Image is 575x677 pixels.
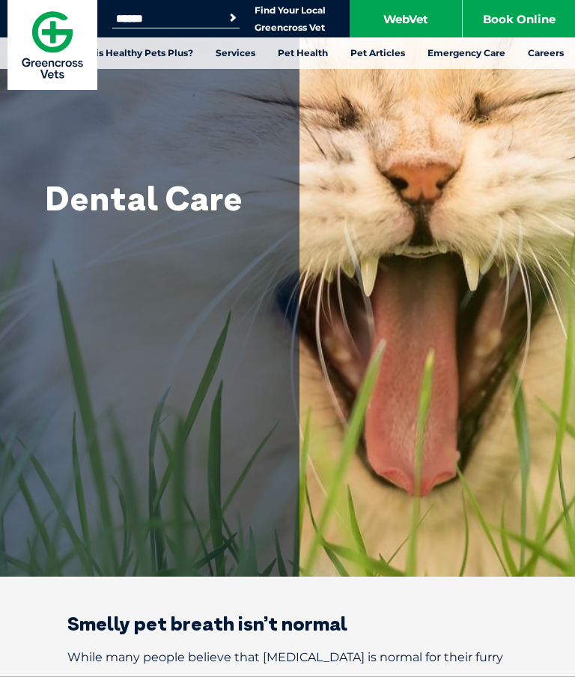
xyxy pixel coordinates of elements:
[416,37,517,69] a: Emergency Care
[204,37,267,69] a: Services
[339,37,416,69] a: Pet Articles
[267,37,339,69] a: Pet Health
[67,611,347,636] span: Smelly pet breath isn’t normal
[255,4,326,34] a: Find Your Local Greencross Vet
[517,37,575,69] a: Careers
[45,180,285,216] h1: Dental Care
[225,10,240,25] button: Search
[57,37,204,69] a: What is Healthy Pets Plus?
